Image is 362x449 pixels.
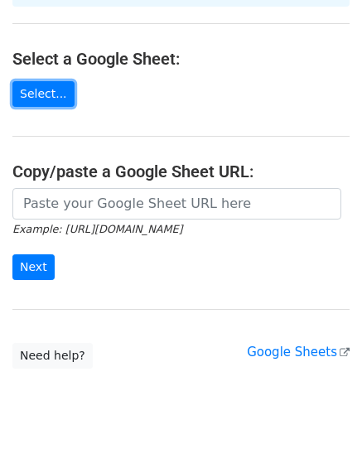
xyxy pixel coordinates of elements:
[279,369,362,449] div: Widget de chat
[12,162,350,181] h4: Copy/paste a Google Sheet URL:
[12,254,55,280] input: Next
[12,49,350,69] h4: Select a Google Sheet:
[12,223,182,235] small: Example: [URL][DOMAIN_NAME]
[12,188,341,220] input: Paste your Google Sheet URL here
[247,345,350,360] a: Google Sheets
[12,343,93,369] a: Need help?
[12,81,75,107] a: Select...
[279,369,362,449] iframe: Chat Widget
